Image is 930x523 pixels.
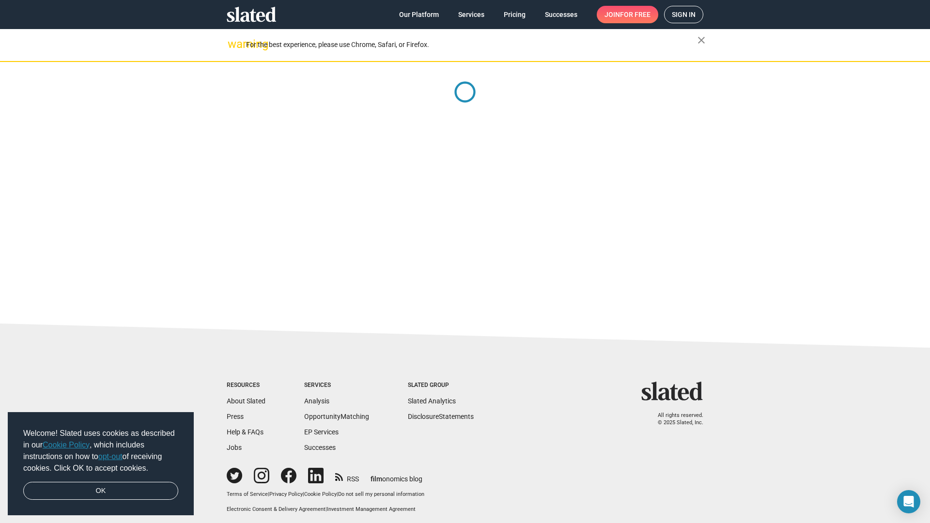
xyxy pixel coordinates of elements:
[672,6,696,23] span: Sign in
[604,6,651,23] span: Join
[335,469,359,484] a: RSS
[304,397,329,405] a: Analysis
[458,6,484,23] span: Services
[450,6,492,23] a: Services
[537,6,585,23] a: Successes
[227,506,325,512] a: Electronic Consent & Delivery Agreement
[303,491,304,497] span: |
[496,6,533,23] a: Pricing
[371,475,382,483] span: film
[227,413,244,420] a: Press
[391,6,447,23] a: Our Platform
[504,6,526,23] span: Pricing
[98,452,123,461] a: opt-out
[648,412,703,426] p: All rights reserved. © 2025 Slated, Inc.
[408,382,474,389] div: Slated Group
[408,397,456,405] a: Slated Analytics
[371,467,422,484] a: filmonomics blog
[8,412,194,516] div: cookieconsent
[227,428,263,436] a: Help & FAQs
[897,490,920,513] div: Open Intercom Messenger
[399,6,439,23] span: Our Platform
[304,428,339,436] a: EP Services
[268,491,269,497] span: |
[545,6,577,23] span: Successes
[43,441,90,449] a: Cookie Policy
[228,38,239,50] mat-icon: warning
[227,382,265,389] div: Resources
[337,491,338,497] span: |
[227,397,265,405] a: About Slated
[408,413,474,420] a: DisclosureStatements
[325,506,327,512] span: |
[227,444,242,451] a: Jobs
[23,428,178,474] span: Welcome! Slated uses cookies as described in our , which includes instructions on how to of recei...
[620,6,651,23] span: for free
[304,413,369,420] a: OpportunityMatching
[696,34,707,46] mat-icon: close
[327,506,416,512] a: Investment Management Agreement
[304,491,337,497] a: Cookie Policy
[664,6,703,23] a: Sign in
[597,6,658,23] a: Joinfor free
[304,444,336,451] a: Successes
[227,491,268,497] a: Terms of Service
[246,38,697,51] div: For the best experience, please use Chrome, Safari, or Firefox.
[269,491,303,497] a: Privacy Policy
[23,482,178,500] a: dismiss cookie message
[338,491,424,498] button: Do not sell my personal information
[304,382,369,389] div: Services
